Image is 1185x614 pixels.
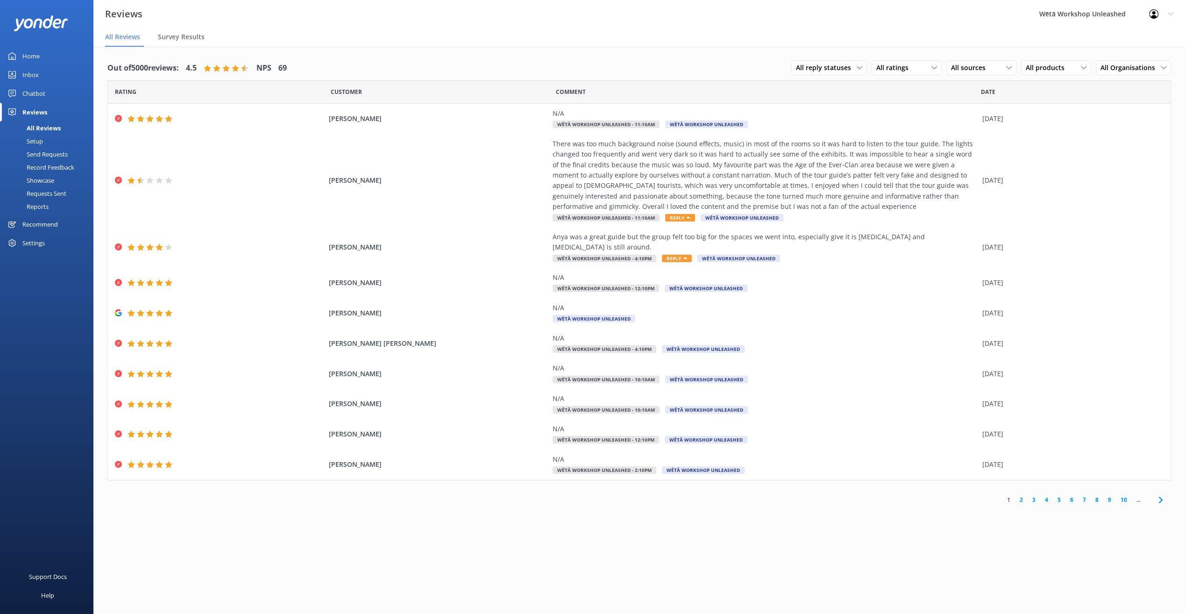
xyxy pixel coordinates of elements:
[1002,495,1015,504] a: 1
[329,369,547,379] span: [PERSON_NAME]
[662,345,745,353] span: Wētā Workshop Unleashed
[553,424,978,434] div: N/A
[553,139,978,212] div: There was too much background noise (sound effects, music) in most of the rooms so it was hard to...
[982,278,1159,288] div: [DATE]
[22,84,45,103] div: Chatbot
[1028,495,1040,504] a: 3
[980,87,995,96] span: Date
[6,161,74,174] div: Record Feedback
[553,406,660,414] span: Wētā Workshop Unleashed - 10:10am
[553,454,978,464] div: N/A
[329,242,547,252] span: [PERSON_NAME]
[6,148,68,161] div: Send Requests
[6,174,93,187] a: Showcase
[553,121,660,128] span: Wētā Workshop Unleashed - 11:10am
[1040,495,1053,504] a: 4
[662,255,692,262] span: Reply
[22,234,45,252] div: Settings
[329,175,547,186] span: [PERSON_NAME]
[6,121,61,135] div: All Reviews
[553,315,635,322] span: Wētā Workshop Unleashed
[6,174,54,187] div: Showcase
[951,63,991,73] span: All sources
[1015,495,1028,504] a: 2
[22,65,39,84] div: Inbox
[982,429,1159,439] div: [DATE]
[553,303,978,313] div: N/A
[553,108,978,119] div: N/A
[876,63,914,73] span: All ratings
[553,272,978,283] div: N/A
[1100,63,1161,73] span: All Organisations
[553,214,660,221] span: Wētā Workshop Unleashed - 11:10am
[1065,495,1078,504] a: 6
[14,15,68,31] img: yonder-white-logo.png
[329,399,547,409] span: [PERSON_NAME]
[6,200,93,213] a: Reports
[553,436,659,443] span: Wētā Workshop Unleashed - 12:10pm
[553,232,978,253] div: Anya was a great guide but the group felt too big for the spaces we went into, especially give it...
[6,148,93,161] a: Send Requests
[331,87,362,96] span: Date
[1026,63,1070,73] span: All products
[329,459,547,470] span: [PERSON_NAME]
[115,87,136,96] span: Date
[553,333,978,343] div: N/A
[697,255,780,262] span: Wētā Workshop Unleashed
[278,62,287,74] h4: 69
[22,103,47,121] div: Reviews
[6,187,93,200] a: Requests Sent
[6,187,66,200] div: Requests Sent
[1091,495,1103,504] a: 8
[796,63,857,73] span: All reply statuses
[665,285,747,292] span: Wētā Workshop Unleashed
[982,308,1159,318] div: [DATE]
[6,135,93,148] a: Setup
[982,338,1159,349] div: [DATE]
[665,121,748,128] span: Wētā Workshop Unleashed
[665,376,748,383] span: Wētā Workshop Unleashed
[553,376,660,383] span: Wētā Workshop Unleashed - 10:10am
[329,114,547,124] span: [PERSON_NAME]
[6,135,43,148] div: Setup
[553,393,978,404] div: N/A
[329,308,547,318] span: [PERSON_NAME]
[1103,495,1116,504] a: 9
[982,369,1159,379] div: [DATE]
[22,47,40,65] div: Home
[329,429,547,439] span: [PERSON_NAME]
[1053,495,1065,504] a: 5
[1116,495,1132,504] a: 10
[105,7,142,21] h3: Reviews
[553,345,656,353] span: Wētā Workshop Unleashed - 4:10pm
[256,62,271,74] h4: NPS
[329,278,547,288] span: [PERSON_NAME]
[158,32,205,42] span: Survey Results
[553,466,656,474] span: Wētā Workshop Unleashed - 2:10pm
[1132,495,1145,504] span: ...
[553,363,978,373] div: N/A
[701,214,783,221] span: Wētā Workshop Unleashed
[107,62,179,74] h4: Out of 5000 reviews:
[41,586,54,605] div: Help
[105,32,140,42] span: All Reviews
[665,436,747,443] span: Wētā Workshop Unleashed
[662,466,745,474] span: Wētā Workshop Unleashed
[553,255,656,262] span: Wētā Workshop Unleashed - 4:10pm
[982,114,1159,124] div: [DATE]
[982,399,1159,409] div: [DATE]
[6,200,49,213] div: Reports
[982,459,1159,470] div: [DATE]
[665,214,695,221] span: Reply
[665,406,748,414] span: Wētā Workshop Unleashed
[329,338,547,349] span: [PERSON_NAME] [PERSON_NAME]
[6,161,93,174] a: Record Feedback
[1078,495,1091,504] a: 7
[22,215,58,234] div: Recommend
[553,285,659,292] span: Wētā Workshop Unleashed - 12:10pm
[555,87,585,96] span: Question
[6,121,93,135] a: All Reviews
[186,62,197,74] h4: 4.5
[982,242,1159,252] div: [DATE]
[982,175,1159,186] div: [DATE]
